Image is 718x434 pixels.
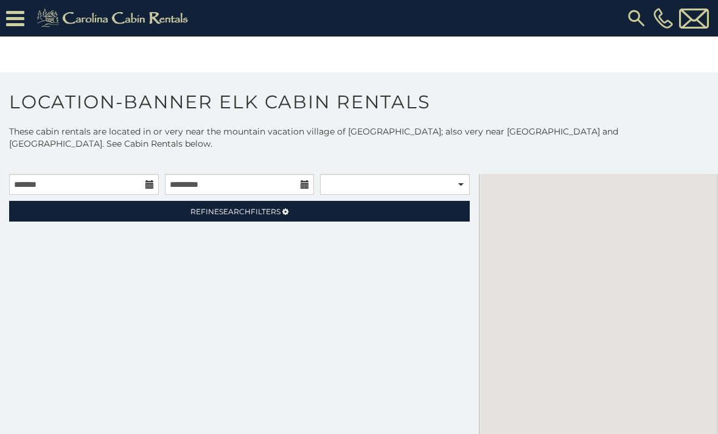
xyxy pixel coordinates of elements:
[626,7,647,29] img: search-regular.svg
[219,207,251,216] span: Search
[9,201,470,222] a: RefineSearchFilters
[30,6,198,30] img: Khaki-logo.png
[650,8,676,29] a: [PHONE_NUMBER]
[190,207,281,216] span: Refine Filters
